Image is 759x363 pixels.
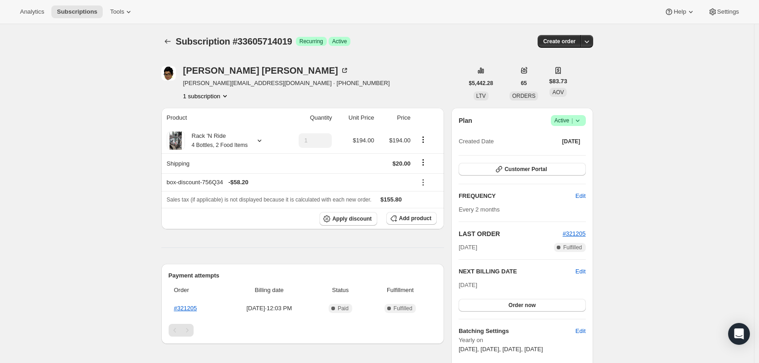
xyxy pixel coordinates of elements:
[659,5,700,18] button: Help
[543,38,575,45] span: Create order
[521,80,527,87] span: 65
[169,324,437,337] nav: Pagination
[571,117,573,124] span: |
[562,138,580,145] span: [DATE]
[161,66,176,81] span: Matisha Wiggins
[459,116,472,125] h2: Plan
[512,93,535,99] span: ORDERS
[183,66,349,75] div: [PERSON_NAME] [PERSON_NAME]
[185,131,248,150] div: Rack 'N Ride
[674,8,686,15] span: Help
[459,282,477,288] span: [DATE]
[161,35,174,48] button: Subscriptions
[169,280,224,300] th: Order
[464,77,499,90] button: $5,442.28
[320,212,377,226] button: Apply discount
[509,302,536,309] span: Order now
[174,305,197,312] a: #321205
[515,77,532,90] button: 65
[504,166,547,173] span: Customer Portal
[15,5,50,18] button: Analytics
[300,38,323,45] span: Recurring
[563,244,582,251] span: Fulfilled
[459,267,575,276] h2: NEXT BILLING DATE
[575,327,585,336] span: Edit
[459,299,585,312] button: Order now
[728,323,750,345] div: Open Intercom Messenger
[380,196,402,203] span: $155.80
[369,286,431,295] span: Fulfillment
[459,346,543,353] span: [DATE], [DATE], [DATE], [DATE]
[51,5,103,18] button: Subscriptions
[353,137,374,144] span: $194.00
[386,212,437,225] button: Add product
[392,160,410,167] span: $20.00
[183,91,230,101] button: Product actions
[563,229,586,238] button: #321205
[459,229,563,238] h2: LAST ORDER
[167,178,411,187] div: box-discount-756Q34
[563,230,586,237] a: #321205
[105,5,139,18] button: Tools
[575,267,585,276] button: Edit
[332,215,372,222] span: Apply discount
[332,38,347,45] span: Active
[20,8,44,15] span: Analytics
[399,215,431,222] span: Add product
[459,327,575,336] h6: Batching Settings
[335,108,377,128] th: Unit Price
[459,192,575,201] h2: FREQUENCY
[459,206,499,213] span: Every 2 months
[227,286,312,295] span: Billing date
[338,305,349,312] span: Paid
[476,93,486,99] span: LTV
[389,137,410,144] span: $194.00
[717,8,739,15] span: Settings
[469,80,493,87] span: $5,442.28
[554,116,582,125] span: Active
[169,271,437,280] h2: Payment attempts
[57,8,97,15] span: Subscriptions
[110,8,124,15] span: Tools
[176,36,292,46] span: Subscription #33605714019
[416,135,430,145] button: Product actions
[459,243,477,252] span: [DATE]
[459,336,585,345] span: Yearly on
[557,135,586,148] button: [DATE]
[228,178,248,187] span: - $58.20
[161,108,283,128] th: Product
[317,286,364,295] span: Status
[459,137,494,146] span: Created Date
[377,108,413,128] th: Price
[459,163,585,176] button: Customer Portal
[538,35,581,48] button: Create order
[161,153,283,173] th: Shipping
[552,89,564,96] span: AOV
[167,197,372,203] span: Sales tax (if applicable) is not displayed because it is calculated with each new order.
[575,192,585,201] span: Edit
[282,108,335,128] th: Quantity
[703,5,744,18] button: Settings
[183,79,390,88] span: [PERSON_NAME][EMAIL_ADDRESS][DOMAIN_NAME] · [PHONE_NUMBER]
[416,157,430,167] button: Shipping actions
[227,304,312,313] span: [DATE] · 12:03 PM
[394,305,412,312] span: Fulfilled
[192,142,248,148] small: 4 Bottles, 2 Food Items
[570,189,591,203] button: Edit
[570,324,591,338] button: Edit
[549,77,567,86] span: $83.73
